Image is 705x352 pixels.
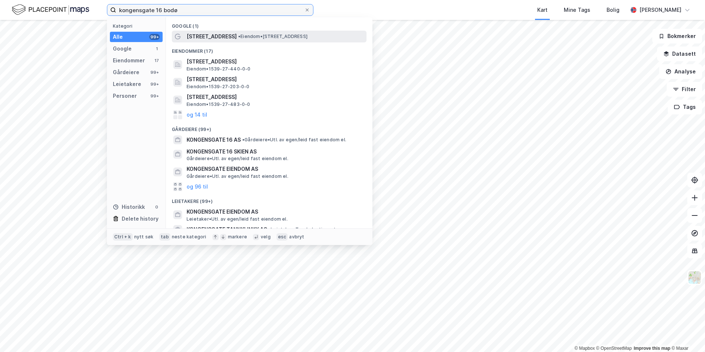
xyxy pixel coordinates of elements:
span: • [242,137,244,142]
div: Personer [113,92,137,100]
img: Z [688,270,702,284]
div: 17 [154,58,160,63]
div: Alle [113,32,123,41]
span: [STREET_ADDRESS] [187,75,364,84]
button: Analyse [659,64,702,79]
span: KONGENSGATE EIENDOM AS [187,207,364,216]
span: KONGENSGATE TANNKLINKK AS [187,225,267,234]
span: [STREET_ADDRESS] [187,32,237,41]
div: Gårdeiere (99+) [166,121,372,134]
span: [STREET_ADDRESS] [187,93,364,101]
div: markere [228,234,247,240]
div: nytt søk [134,234,154,240]
span: KONGENSGATE 16 AS [187,135,241,144]
button: Filter [667,82,702,97]
img: logo.f888ab2527a4732fd821a326f86c7f29.svg [12,3,89,16]
div: 99+ [149,69,160,75]
div: Google (1) [166,17,372,31]
div: Kontrollprogram for chat [668,317,705,352]
button: Tags [668,100,702,114]
a: Improve this map [634,346,670,351]
div: [PERSON_NAME] [639,6,681,14]
div: Eiendommer (17) [166,42,372,56]
span: Eiendom • 1539-27-203-0-0 [187,84,250,90]
div: Ctrl + k [113,233,133,241]
div: Kart [537,6,548,14]
div: Bolig [607,6,619,14]
div: 0 [154,204,160,210]
span: Leietaker • Utl. av egen/leid fast eiendom el. [187,216,288,222]
button: og 14 til [187,110,207,119]
div: Gårdeiere [113,68,139,77]
div: Google [113,44,132,53]
span: [STREET_ADDRESS] [187,57,364,66]
button: Bokmerker [652,29,702,44]
a: Mapbox [574,346,595,351]
span: Eiendom • 1539-27-440-0-0 [187,66,251,72]
button: Datasett [657,46,702,61]
span: Eiendom • 1539-27-483-0-0 [187,101,250,107]
span: Eiendom • [STREET_ADDRESS] [238,34,308,39]
div: Kategori [113,23,163,29]
div: velg [261,234,271,240]
div: neste kategori [172,234,206,240]
span: Gårdeiere • Utl. av egen/leid fast eiendom el. [242,137,346,143]
span: Gårdeiere • Utl. av egen/leid fast eiendom el. [187,156,288,162]
span: Gårdeiere • Utl. av egen/leid fast eiendom el. [187,173,288,179]
div: tab [159,233,170,241]
div: Eiendommer [113,56,145,65]
div: Leietakere (99+) [166,193,372,206]
div: 99+ [149,93,160,99]
span: KONGENSGATE 16 SKIEN AS [187,147,364,156]
div: Historikk [113,203,145,211]
div: 99+ [149,34,160,40]
button: og 96 til [187,182,208,191]
input: Søk på adresse, matrikkel, gårdeiere, leietakere eller personer [116,4,304,15]
div: Mine Tags [564,6,590,14]
div: esc [277,233,288,241]
span: Leietaker • Tannhelsetjenester [268,227,341,232]
div: 1 [154,46,160,52]
div: avbryt [289,234,304,240]
div: Leietakere [113,80,141,89]
span: • [268,227,271,232]
iframe: Chat Widget [668,317,705,352]
div: 99+ [149,81,160,87]
a: OpenStreetMap [596,346,632,351]
span: KONGENSGATE EIENDOM AS [187,165,364,173]
div: Delete history [122,214,159,223]
span: • [238,34,240,39]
